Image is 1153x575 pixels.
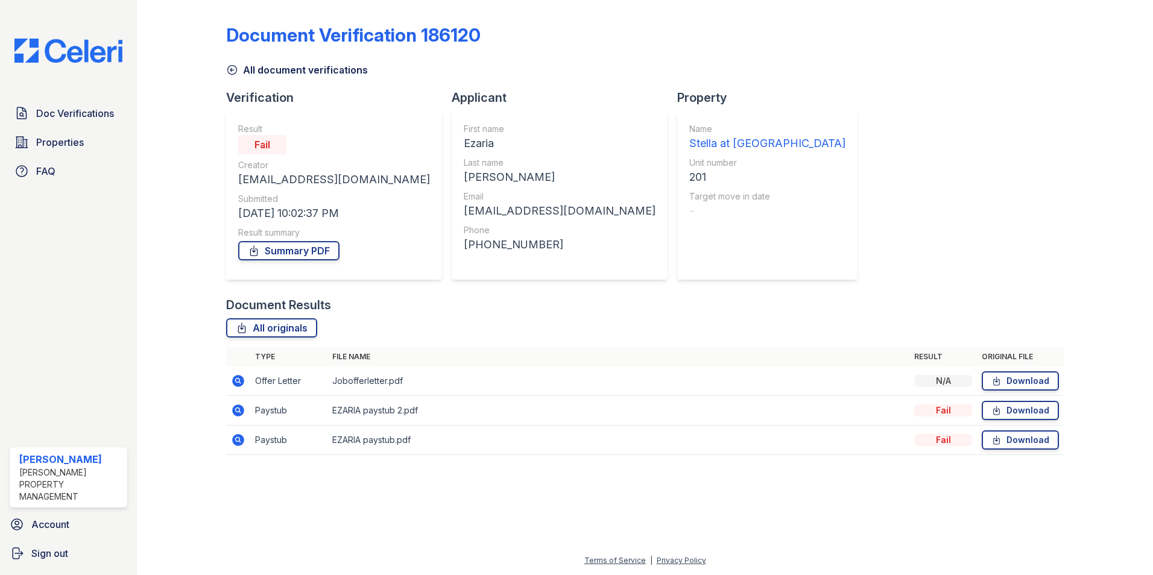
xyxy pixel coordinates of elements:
[689,203,845,219] div: -
[238,227,430,239] div: Result summary
[464,135,655,152] div: Ezaria
[584,556,646,565] a: Terms of Service
[914,434,972,446] div: Fail
[452,89,677,106] div: Applicant
[19,452,122,467] div: [PERSON_NAME]
[31,517,69,532] span: Account
[327,396,909,426] td: EZARIA paystub 2.pdf
[909,347,977,366] th: Result
[19,467,122,503] div: [PERSON_NAME] Property Management
[238,171,430,188] div: [EMAIL_ADDRESS][DOMAIN_NAME]
[238,205,430,222] div: [DATE] 10:02:37 PM
[238,159,430,171] div: Creator
[327,366,909,396] td: Jobofferletter.pdf
[464,157,655,169] div: Last name
[464,203,655,219] div: [EMAIL_ADDRESS][DOMAIN_NAME]
[238,135,286,154] div: Fail
[36,135,84,149] span: Properties
[10,101,127,125] a: Doc Verifications
[238,241,340,260] a: Summary PDF
[250,426,327,455] td: Paystub
[250,396,327,426] td: Paystub
[689,169,845,186] div: 201
[677,89,867,106] div: Property
[464,190,655,203] div: Email
[914,404,972,416] div: Fail
[1102,527,1141,563] iframe: chat widget
[250,347,327,366] th: Type
[977,347,1064,366] th: Original file
[464,169,655,186] div: [PERSON_NAME]
[238,123,430,135] div: Result
[5,541,132,565] a: Sign out
[36,106,114,121] span: Doc Verifications
[226,297,331,313] div: Document Results
[327,347,909,366] th: File name
[689,123,845,152] a: Name Stella at [GEOGRAPHIC_DATA]
[657,556,706,565] a: Privacy Policy
[226,24,481,46] div: Document Verification 186120
[689,157,845,169] div: Unit number
[5,39,132,63] img: CE_Logo_Blue-a8612792a0a2168367f1c8372b55b34899dd931a85d93a1a3d3e32e68fde9ad4.png
[689,135,845,152] div: Stella at [GEOGRAPHIC_DATA]
[250,366,327,396] td: Offer Letter
[650,556,652,565] div: |
[238,193,430,205] div: Submitted
[327,426,909,455] td: EZARIA paystub.pdf
[464,236,655,253] div: [PHONE_NUMBER]
[464,123,655,135] div: First name
[5,512,132,536] a: Account
[982,401,1059,420] a: Download
[10,130,127,154] a: Properties
[226,318,317,338] a: All originals
[10,159,127,183] a: FAQ
[982,430,1059,450] a: Download
[36,164,55,178] span: FAQ
[226,63,368,77] a: All document verifications
[31,546,68,561] span: Sign out
[982,371,1059,391] a: Download
[914,375,972,387] div: N/A
[464,224,655,236] div: Phone
[226,89,452,106] div: Verification
[689,190,845,203] div: Target move in date
[689,123,845,135] div: Name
